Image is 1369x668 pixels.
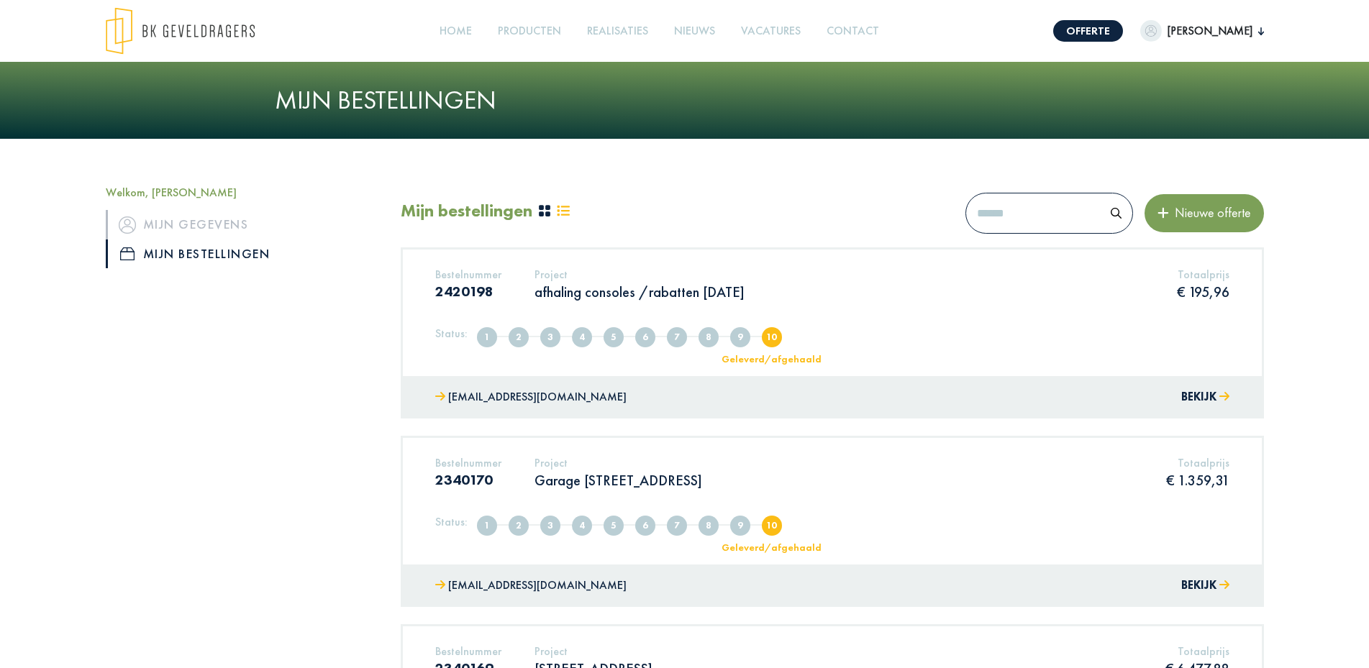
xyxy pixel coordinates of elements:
[1165,644,1229,658] h5: Totaalprijs
[106,7,255,55] img: logo
[712,542,831,552] div: Geleverd/afgehaald
[119,216,136,234] img: icon
[535,283,745,301] p: afhaling consoles /rabatten [DATE]
[535,267,745,281] h5: Project
[434,15,478,47] a: Home
[1166,471,1229,490] p: € 1.359,31
[540,516,560,536] span: Offerte verzonden
[699,327,719,347] span: In nabehandeling
[699,516,719,536] span: In nabehandeling
[435,267,501,281] h5: Bestelnummer
[435,471,501,488] h3: 2340170
[730,327,750,347] span: Klaar voor levering/afhaling
[535,644,652,658] h5: Project
[635,516,655,536] span: Offerte goedgekeurd
[509,516,529,536] span: Volledig
[1177,283,1229,301] p: € 195,96
[635,327,655,347] span: Offerte goedgekeurd
[1162,22,1258,40] span: [PERSON_NAME]
[540,327,560,347] span: Offerte verzonden
[572,516,592,536] span: Offerte in overleg
[1166,456,1229,470] h5: Totaalprijs
[735,15,806,47] a: Vacatures
[668,15,721,47] a: Nieuws
[106,239,379,268] a: iconMijn bestellingen
[1181,387,1229,408] button: Bekijk
[477,327,497,347] span: Aangemaakt
[730,516,750,536] span: Klaar voor levering/afhaling
[762,327,782,347] span: Geleverd/afgehaald
[821,15,885,47] a: Contact
[1169,204,1251,221] span: Nieuwe offerte
[509,327,529,347] span: Volledig
[435,387,627,408] a: [EMAIL_ADDRESS][DOMAIN_NAME]
[535,456,702,470] h5: Project
[535,471,702,490] p: Garage [STREET_ADDRESS]
[762,516,782,536] span: Geleverd/afgehaald
[712,354,831,364] div: Geleverd/afgehaald
[1177,267,1229,281] h5: Totaalprijs
[492,15,567,47] a: Producten
[667,516,687,536] span: In productie
[1145,194,1264,232] button: Nieuwe offerte
[106,186,379,199] h5: Welkom, [PERSON_NAME]
[435,575,627,596] a: [EMAIL_ADDRESS][DOMAIN_NAME]
[1111,208,1122,219] img: search.svg
[604,516,624,536] span: Offerte afgekeurd
[477,516,497,536] span: Aangemaakt
[604,327,624,347] span: Offerte afgekeurd
[435,644,501,658] h5: Bestelnummer
[120,247,135,260] img: icon
[435,283,501,300] h3: 2420198
[581,15,654,47] a: Realisaties
[435,326,468,340] h5: Status:
[435,456,501,470] h5: Bestelnummer
[435,515,468,529] h5: Status:
[572,327,592,347] span: Offerte in overleg
[1140,20,1162,42] img: dummypic.png
[1181,575,1229,596] button: Bekijk
[106,210,379,239] a: iconMijn gegevens
[401,201,532,221] h2: Mijn bestellingen
[1140,20,1264,42] button: [PERSON_NAME]
[275,85,1095,116] h1: Mijn bestellingen
[1053,20,1123,42] a: Offerte
[667,327,687,347] span: In productie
